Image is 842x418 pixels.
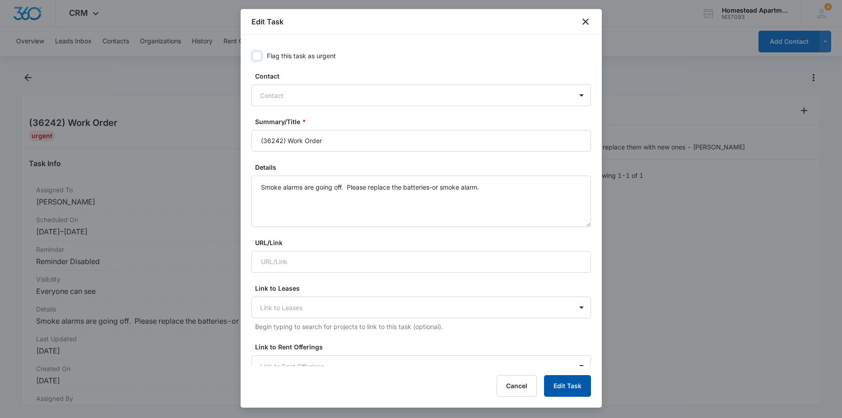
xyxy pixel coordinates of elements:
[251,130,591,152] input: Summary/Title
[255,117,595,126] label: Summary/Title
[255,71,595,81] label: Contact
[255,163,595,172] label: Details
[497,375,537,397] button: Cancel
[267,51,336,60] div: Flag this task as urgent
[255,283,595,293] label: Link to Leases
[544,375,591,397] button: Edit Task
[255,322,591,331] p: Begin typing to search for projects to link to this task (optional).
[580,16,591,27] button: close
[255,342,595,352] label: Link to Rent Offerings
[255,238,595,247] label: URL/Link
[251,16,284,27] h1: Edit Task
[251,176,591,227] textarea: Smoke alarms are going off. Please replace the batteries-or smoke alarm.
[251,251,591,273] input: URL/Link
